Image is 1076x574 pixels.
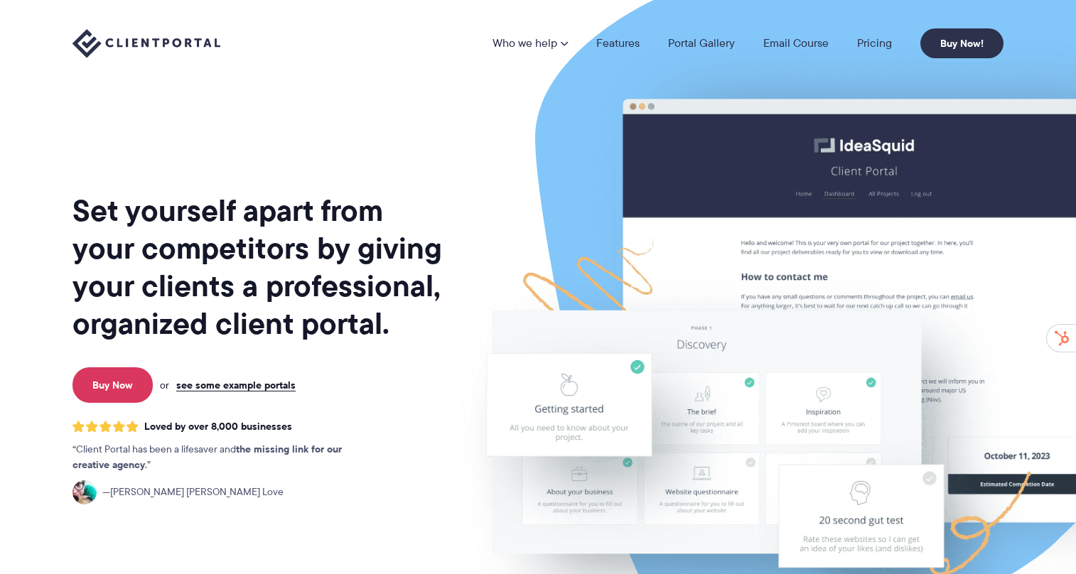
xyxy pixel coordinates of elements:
[763,38,829,49] a: Email Course
[72,367,153,403] a: Buy Now
[160,379,169,391] span: or
[920,28,1004,58] a: Buy Now!
[144,421,292,433] span: Loved by over 8,000 businesses
[176,379,296,391] a: see some example portals
[596,38,640,49] a: Features
[102,484,284,500] span: [PERSON_NAME] [PERSON_NAME] Love
[493,38,568,49] a: Who we help
[72,192,445,342] h1: Set yourself apart from your competitors by giving your clients a professional, organized client ...
[72,442,371,473] p: Client Portal has been a lifesaver and .
[668,38,735,49] a: Portal Gallery
[72,441,342,472] strong: the missing link for our creative agency
[857,38,892,49] a: Pricing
